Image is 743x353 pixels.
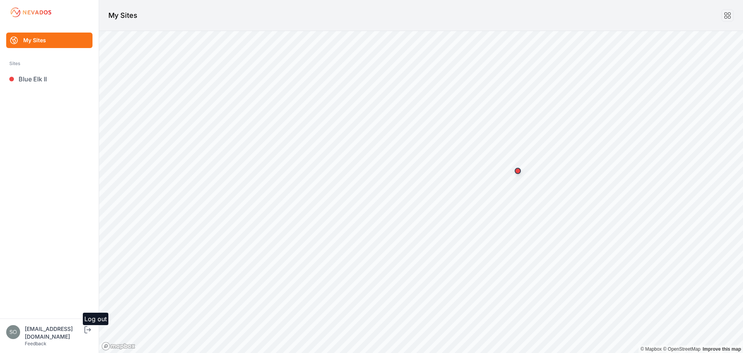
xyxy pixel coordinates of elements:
a: Mapbox [640,346,662,352]
div: Map marker [510,163,526,179]
div: Sites [9,59,89,68]
canvas: Map [99,31,743,353]
a: My Sites [6,33,92,48]
img: Nevados [9,6,53,19]
a: OpenStreetMap [663,346,700,352]
a: Feedback [25,341,46,346]
a: Map feedback [703,346,741,352]
div: [EMAIL_ADDRESS][DOMAIN_NAME] [25,325,83,341]
a: Blue Elk II [6,71,92,87]
img: solarae@invenergy.com [6,325,20,339]
h1: My Sites [108,10,137,21]
a: Mapbox logo [101,342,135,351]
